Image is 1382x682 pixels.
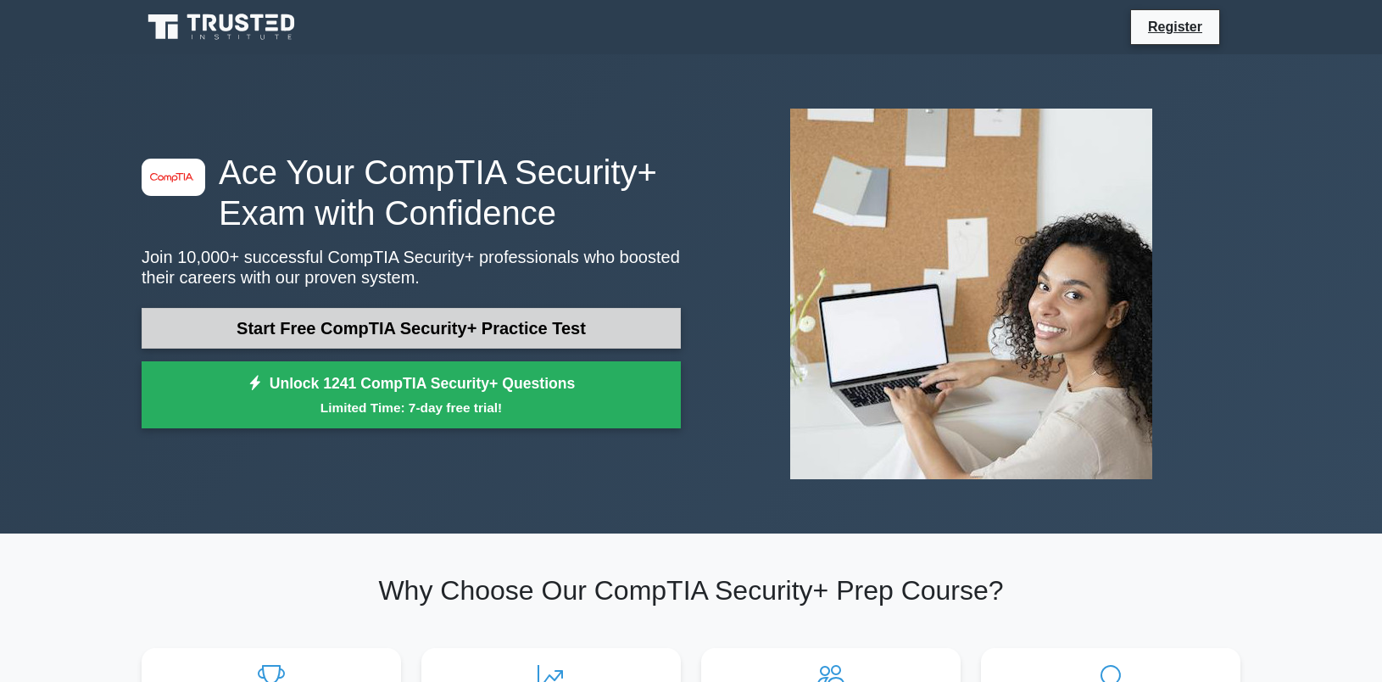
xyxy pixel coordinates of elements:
p: Join 10,000+ successful CompTIA Security+ professionals who boosted their careers with our proven... [142,247,681,288]
h2: Why Choose Our CompTIA Security+ Prep Course? [142,574,1240,607]
h1: Ace Your CompTIA Security+ Exam with Confidence [142,152,681,233]
a: Unlock 1241 CompTIA Security+ QuestionsLimited Time: 7-day free trial! [142,361,681,429]
a: Start Free CompTIA Security+ Practice Test [142,308,681,349]
small: Limited Time: 7-day free trial! [163,398,660,417]
a: Register [1138,16,1212,37]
